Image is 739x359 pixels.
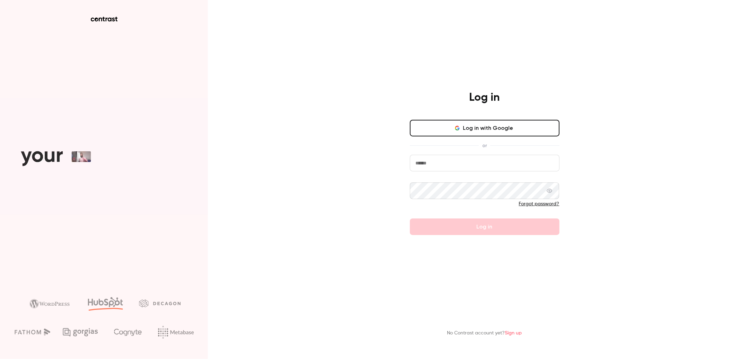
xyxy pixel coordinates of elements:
[519,201,560,206] a: Forgot password?
[139,299,181,307] img: decagon
[479,142,490,149] span: or
[447,330,522,337] p: No Contrast account yet?
[505,331,522,335] a: Sign up
[469,91,500,105] h4: Log in
[410,120,560,136] button: Log in with Google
